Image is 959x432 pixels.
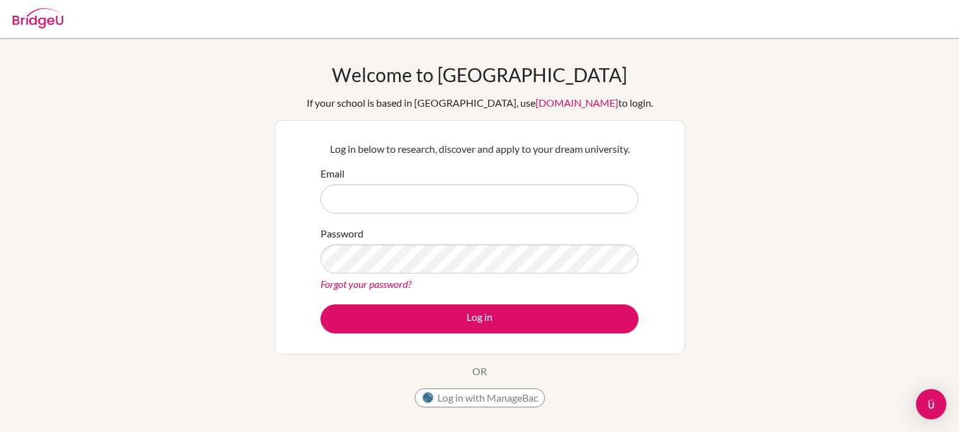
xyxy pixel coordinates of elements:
label: Password [321,226,363,241]
a: Forgot your password? [321,278,412,290]
a: [DOMAIN_NAME] [535,97,618,109]
button: Log in with ManageBac [415,388,545,407]
button: Log in [321,304,638,333]
div: If your school is based in [GEOGRAPHIC_DATA], use to login. [307,95,653,111]
label: Email [321,166,345,181]
img: Bridge-U [13,8,63,28]
div: Open Intercom Messenger [916,389,946,419]
p: OR [472,364,487,379]
p: Log in below to research, discover and apply to your dream university. [321,141,638,157]
h1: Welcome to [GEOGRAPHIC_DATA] [332,63,627,86]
